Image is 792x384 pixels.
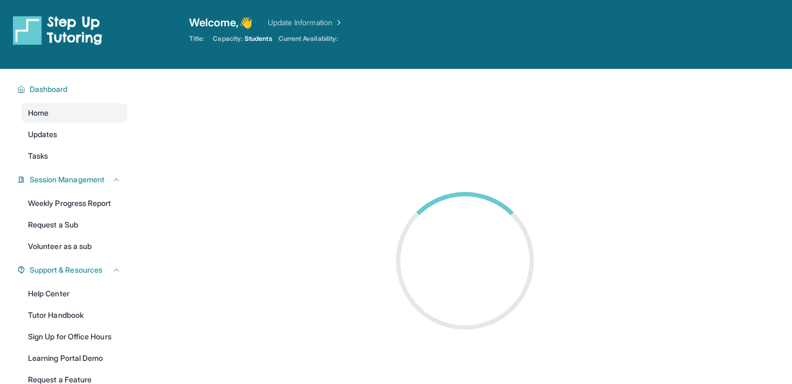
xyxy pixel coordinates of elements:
[22,146,127,166] a: Tasks
[22,215,127,234] a: Request a Sub
[22,194,127,213] a: Weekly Progress Report
[22,305,127,325] a: Tutor Handbook
[189,34,204,43] span: Title:
[189,15,253,30] span: Welcome, 👋
[28,151,48,161] span: Tasks
[28,129,58,140] span: Updates
[268,17,343,28] a: Update Information
[22,237,127,256] a: Volunteer as a sub
[30,265,102,275] span: Support & Resources
[30,174,105,185] span: Session Management
[279,34,338,43] span: Current Availability:
[22,327,127,346] a: Sign Up for Office Hours
[22,125,127,144] a: Updates
[28,108,48,118] span: Home
[25,174,121,185] button: Session Management
[22,284,127,303] a: Help Center
[245,34,272,43] span: Students
[25,265,121,275] button: Support & Resources
[25,84,121,95] button: Dashboard
[13,15,102,45] img: logo
[332,17,343,28] img: Chevron Right
[30,84,68,95] span: Dashboard
[22,103,127,123] a: Home
[22,349,127,368] a: Learning Portal Demo
[213,34,242,43] span: Capacity:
